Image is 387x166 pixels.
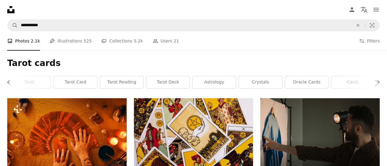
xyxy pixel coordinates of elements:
a: Next [366,54,387,112]
span: 21 [174,38,179,44]
a: Illustrations 525 [50,31,92,51]
a: a person's hands on a table with a fan and candles [7,135,127,140]
a: yellow green and red floral print cards [134,135,253,140]
span: 5.2k [134,38,143,44]
a: tarot deck [146,76,190,88]
h1: Tarot cards [7,58,380,69]
form: Find visuals sitewide [7,19,380,31]
a: Home — Unsplash [7,6,15,13]
span: 525 [84,38,92,44]
a: oracle cards [285,76,328,88]
a: tarot [8,76,51,88]
button: Visual search [365,20,379,31]
a: crystals [239,76,282,88]
a: Collections 5.2k [101,31,143,51]
a: cards [331,76,375,88]
button: Language [358,4,370,16]
a: tarot reading [100,76,143,88]
button: Search Unsplash [8,20,18,31]
button: Filters [359,31,380,51]
a: tarot card [54,76,97,88]
a: astrology [193,76,236,88]
a: Users 21 [153,31,179,51]
a: Log in / Sign up [346,4,358,16]
button: Menu [370,4,382,16]
button: Clear [351,20,365,31]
